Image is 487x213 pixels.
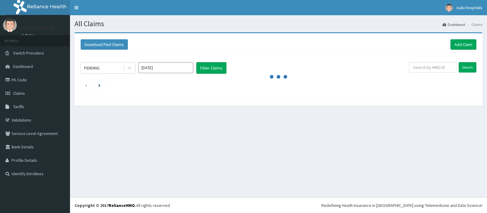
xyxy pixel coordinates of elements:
button: Filter Claims [196,62,226,74]
input: Search by HMO ID [409,62,457,73]
span: Claims [13,91,25,96]
input: Select Month and Year [138,62,193,73]
img: User Image [3,18,17,32]
a: Dashboard [443,22,465,27]
a: RelianceHMO [109,203,135,208]
a: Previous page [85,82,87,88]
input: Search [459,62,476,73]
a: Add Claim [450,39,476,50]
div: Redefining Heath Insurance in [GEOGRAPHIC_DATA] using Telemedicine and Data Science! [321,202,482,208]
a: Next page [98,82,100,88]
p: isalu hospitals [21,25,55,30]
li: Claims [466,22,482,27]
strong: Copyright © 2017 . [75,203,136,208]
svg: audio-loading [269,68,288,86]
span: Switch Providers [13,50,44,56]
img: User Image [445,4,453,12]
span: Dashboard [13,64,33,69]
div: PENDING [84,65,100,71]
a: Online [21,33,36,37]
span: Tariffs [13,104,24,109]
button: Download Paid Claims [81,39,128,50]
span: isalu hospitals [457,5,482,10]
h1: All Claims [75,20,482,28]
footer: All rights reserved. [70,197,487,213]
